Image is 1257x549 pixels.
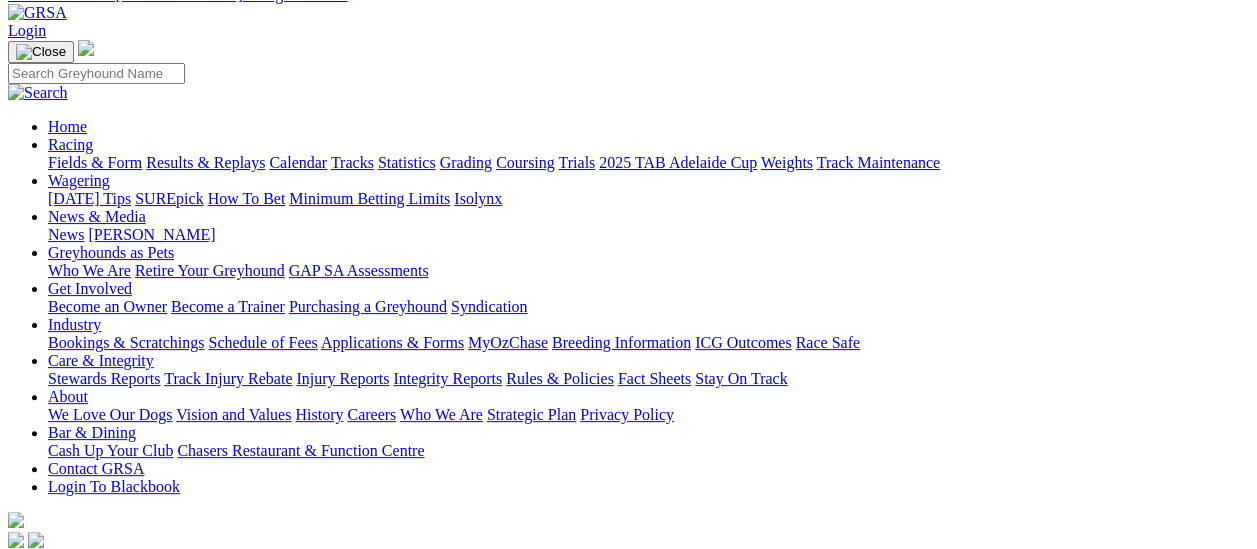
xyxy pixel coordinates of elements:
a: Syndication [451,298,527,315]
a: Greyhounds as Pets [48,244,174,261]
a: How To Bet [208,190,286,207]
a: [DATE] Tips [48,190,131,207]
a: Tracks [331,154,374,171]
a: Statistics [378,154,436,171]
img: logo-grsa-white.png [78,40,94,56]
a: Care & Integrity [48,352,154,369]
img: Search [8,84,68,102]
a: Integrity Reports [393,370,502,387]
a: Stay On Track [695,370,787,387]
a: Fields & Form [48,154,142,171]
div: Get Involved [48,298,1249,316]
img: twitter.svg [28,532,44,548]
a: Industry [48,316,101,333]
a: News [48,226,84,243]
div: Care & Integrity [48,370,1249,388]
div: Greyhounds as Pets [48,262,1249,280]
a: Bar & Dining [48,424,136,441]
a: Bookings & Scratchings [48,334,204,351]
a: Strategic Plan [487,406,576,423]
a: Become an Owner [48,298,167,315]
a: Home [48,118,87,135]
a: Retire Your Greyhound [135,262,285,279]
a: Chasers Restaurant & Function Centre [177,442,424,459]
a: Login [8,22,46,39]
a: Racing [48,136,93,153]
a: Stewards Reports [48,370,160,387]
button: Toggle navigation [8,41,74,63]
a: Become a Trainer [171,298,285,315]
a: Get Involved [48,280,132,297]
a: Wagering [48,172,110,189]
a: Trials [558,154,595,171]
div: News & Media [48,226,1249,244]
div: Wagering [48,190,1249,208]
a: News & Media [48,208,146,225]
a: Minimum Betting Limits [289,190,450,207]
a: Calendar [269,154,327,171]
a: 2025 TAB Adelaide Cup [599,154,757,171]
a: Race Safe [795,334,859,351]
a: Isolynx [454,190,502,207]
a: Who We Are [400,406,483,423]
img: GRSA [8,4,67,22]
a: We Love Our Dogs [48,406,172,423]
img: logo-grsa-white.png [8,512,24,528]
a: Results & Replays [146,154,265,171]
a: Privacy Policy [580,406,674,423]
a: Login To Blackbook [48,478,180,495]
a: SUREpick [135,190,203,207]
img: facebook.svg [8,532,24,548]
a: Contact GRSA [48,460,144,477]
a: GAP SA Assessments [289,262,429,279]
a: History [295,406,343,423]
a: Track Injury Rebate [164,370,292,387]
img: Close [16,44,66,60]
div: Bar & Dining [48,442,1249,460]
a: Cash Up Your Club [48,442,173,459]
a: Breeding Information [552,334,691,351]
a: [PERSON_NAME] [88,226,215,243]
a: Fact Sheets [618,370,691,387]
a: Grading [440,154,492,171]
a: Weights [761,154,813,171]
a: MyOzChase [468,334,548,351]
a: Vision and Values [176,406,291,423]
a: Track Maintenance [817,154,940,171]
a: Schedule of Fees [208,334,317,351]
a: Who We Are [48,262,131,279]
a: Careers [347,406,396,423]
input: Search [8,63,185,84]
a: Rules & Policies [506,370,614,387]
a: Purchasing a Greyhound [289,298,447,315]
div: Racing [48,154,1249,172]
a: Applications & Forms [321,334,464,351]
a: Injury Reports [296,370,389,387]
a: About [48,388,88,405]
div: Industry [48,334,1249,352]
a: Coursing [496,154,555,171]
a: ICG Outcomes [695,334,791,351]
div: About [48,406,1249,424]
